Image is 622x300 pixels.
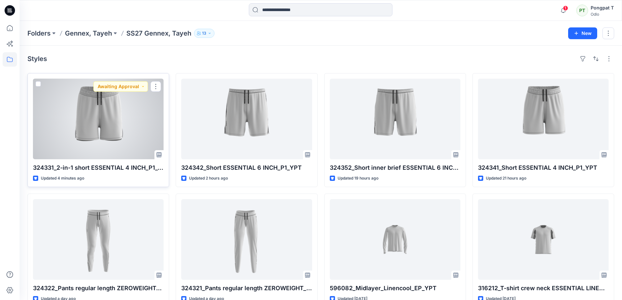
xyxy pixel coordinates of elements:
a: 324331_2-in-1 short ESSENTIAL 4 INCH_P1_YPT [33,79,164,159]
h4: Styles [27,55,47,63]
button: New [568,27,597,39]
p: Updated 21 hours ago [486,175,526,182]
div: Pongpat T [591,4,614,12]
p: 324341_Short ESSENTIAL 4 INCH_P1_YPT [478,163,609,172]
div: PT [576,5,588,16]
p: 324342_Short ESSENTIAL 6 INCH_P1_YPT [181,163,312,172]
p: Updated 2 hours ago [189,175,228,182]
p: 324331_2-in-1 short ESSENTIAL 4 INCH_P1_YPT [33,163,164,172]
a: 316212_T-shirt crew neck ESSENTIAL LINENCOOL_EP_YPT [478,199,609,280]
a: 324341_Short ESSENTIAL 4 INCH_P1_YPT [478,79,609,159]
a: 324352_Short inner brief ESSENTIAL 6 INCH_P1_YPT [330,79,460,159]
a: Folders [27,29,51,38]
p: 324321_Pants regular length ZEROWEIGHT_P1_YPT [181,284,312,293]
p: Updated 19 hours ago [338,175,378,182]
p: Updated 4 minutes ago [41,175,84,182]
span: 1 [563,6,568,11]
a: 324321_Pants regular length ZEROWEIGHT_P1_YPT [181,199,312,280]
p: 324322_Pants regular length ZEROWEIGHT_P1_YPT [33,284,164,293]
p: 596082_Midlayer_Linencool_EP_YPT [330,284,460,293]
a: Gennex, Tayeh [65,29,112,38]
p: 13 [202,30,206,37]
p: 316212_T-shirt crew neck ESSENTIAL LINENCOOL_EP_YPT [478,284,609,293]
p: 324352_Short inner brief ESSENTIAL 6 INCH_P1_YPT [330,163,460,172]
div: Odlo [591,12,614,17]
button: 13 [194,29,215,38]
a: 596082_Midlayer_Linencool_EP_YPT [330,199,460,280]
a: 324322_Pants regular length ZEROWEIGHT_P1_YPT [33,199,164,280]
a: 324342_Short ESSENTIAL 6 INCH_P1_YPT [181,79,312,159]
p: SS27 Gennex, Tayeh [126,29,191,38]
